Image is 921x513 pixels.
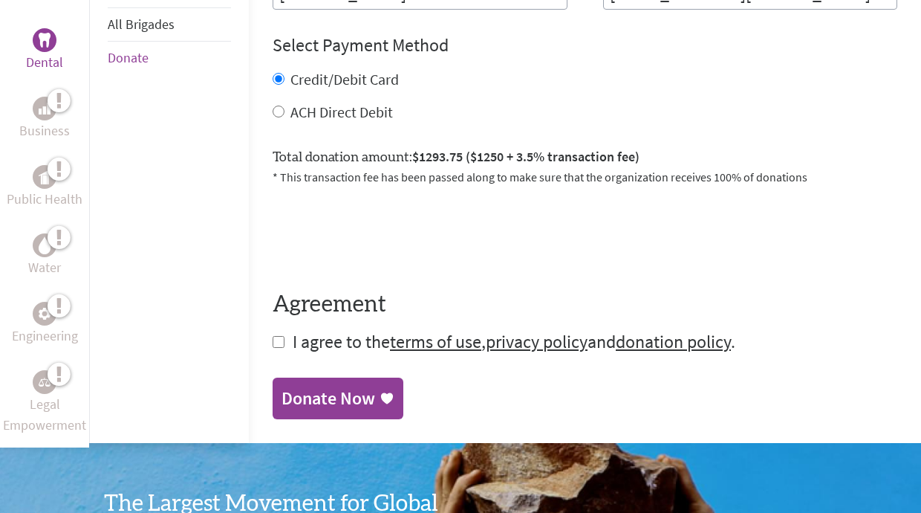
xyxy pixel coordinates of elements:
p: Business [19,120,70,141]
div: Water [33,233,56,257]
p: Public Health [7,189,82,210]
span: I agree to the , and . [293,330,735,353]
img: Water [39,236,51,254]
li: All Brigades [108,7,231,42]
img: Public Health [39,170,51,184]
img: Legal Empowerment [39,378,51,387]
label: Total donation amount: [273,146,640,168]
p: Legal Empowerment [3,394,86,436]
div: Donate Now [281,387,375,410]
a: All Brigades [108,16,175,33]
a: WaterWater [28,233,61,278]
a: DentalDental [26,28,63,73]
span: $1293.75 ($1250 + 3.5% transaction fee) [412,148,640,165]
a: Public HealthPublic Health [7,165,82,210]
p: Engineering [12,326,78,346]
p: * This transaction fee has been passed along to make sure that the organization receives 100% of ... [273,168,897,186]
a: Donate Now [273,378,403,419]
h4: Select Payment Method [273,33,897,57]
img: Dental [39,33,51,47]
div: Business [33,97,56,120]
a: donation policy [616,330,731,353]
a: Donate [108,49,149,66]
p: Water [28,257,61,278]
iframe: reCAPTCHA [273,204,498,262]
div: Engineering [33,302,56,326]
a: privacy policy [486,330,588,353]
img: Engineering [39,307,51,319]
label: ACH Direct Debit [290,103,393,121]
div: Public Health [33,165,56,189]
li: Donate [108,42,231,74]
label: Credit/Debit Card [290,70,399,88]
div: Dental [33,28,56,52]
a: terms of use [390,330,481,353]
h4: Agreement [273,291,897,318]
a: BusinessBusiness [19,97,70,141]
a: EngineeringEngineering [12,302,78,346]
p: Dental [26,52,63,73]
img: Business [39,103,51,114]
a: Legal EmpowermentLegal Empowerment [3,370,86,436]
div: Legal Empowerment [33,370,56,394]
